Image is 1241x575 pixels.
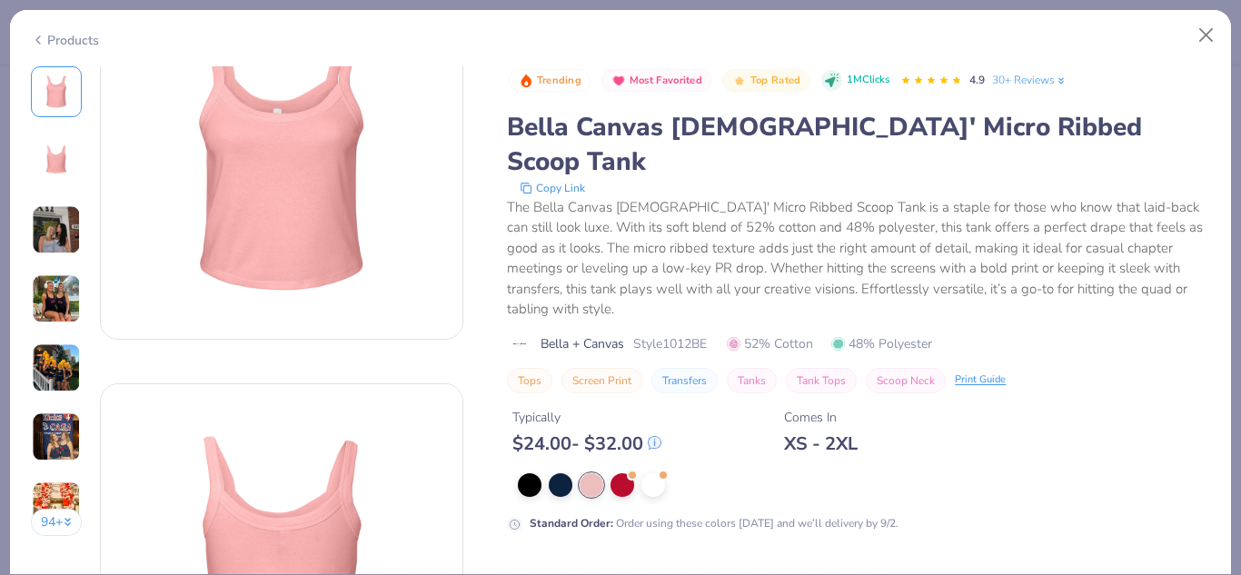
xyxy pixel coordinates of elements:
div: The Bella Canvas [DEMOGRAPHIC_DATA]' Micro Ribbed Scoop Tank is a staple for those who know that ... [507,197,1210,320]
button: Badge Button [601,69,711,93]
span: 1M Clicks [847,73,889,88]
img: Front [35,70,78,114]
img: User generated content [32,205,81,254]
span: Style 1012BE [633,334,707,353]
a: 30+ Reviews [992,72,1067,88]
img: Trending sort [519,74,533,88]
img: User generated content [32,481,81,530]
span: Most Favorited [630,75,702,85]
div: Products [31,31,99,50]
span: 52% Cotton [727,334,813,353]
button: Screen Print [561,368,642,393]
div: Typically [512,408,661,427]
span: 4.9 [969,73,985,87]
div: Order using these colors [DATE] and we’ll delivery by 9/2. [530,515,898,531]
button: copy to clipboard [514,179,591,197]
img: brand logo [507,337,531,352]
span: Trending [537,75,581,85]
button: Close [1189,18,1224,53]
img: Top Rated sort [732,74,747,88]
strong: Standard Order : [530,516,613,530]
div: $ 24.00 - $ 32.00 [512,432,661,455]
div: XS - 2XL [784,432,858,455]
img: User generated content [32,343,81,392]
div: Comes In [784,408,858,427]
button: Transfers [651,368,718,393]
span: 48% Polyester [831,334,932,353]
button: Scoop Neck [866,368,946,393]
span: Top Rated [750,75,801,85]
div: 4.9 Stars [900,66,962,95]
div: Bella Canvas [DEMOGRAPHIC_DATA]' Micro Ribbed Scoop Tank [507,110,1210,179]
img: User generated content [32,412,81,461]
img: Most Favorited sort [611,74,626,88]
img: Back [35,139,78,183]
button: Tops [507,368,552,393]
button: Badge Button [722,69,809,93]
button: Badge Button [509,69,591,93]
button: Tanks [727,368,777,393]
div: Print Guide [955,372,1006,388]
span: Bella + Canvas [541,334,624,353]
button: Tank Tops [786,368,857,393]
button: 94+ [31,509,83,536]
img: User generated content [32,274,81,323]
